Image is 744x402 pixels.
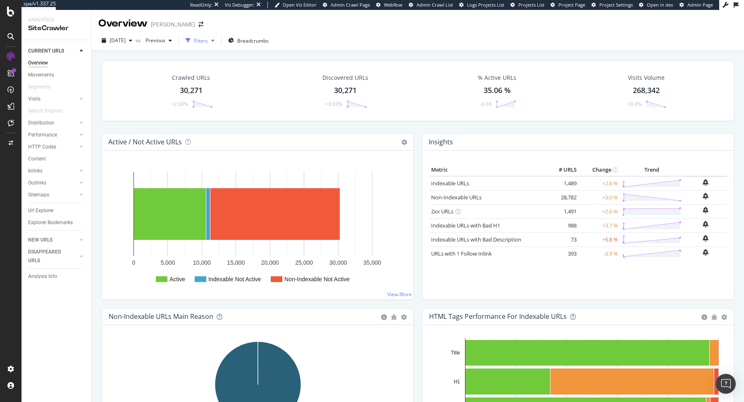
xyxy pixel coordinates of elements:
[391,314,397,320] div: bug
[329,259,347,266] text: 30,000
[628,74,665,82] div: Visits Volume
[381,314,387,320] div: circle-info
[703,207,708,213] div: bell-plus
[28,206,86,215] a: Url Explorer
[620,164,684,176] th: Trend
[579,246,620,261] td: -3.9 %
[28,83,50,91] div: Segments
[169,276,185,282] text: Active
[454,379,460,385] text: H1
[108,136,182,148] h4: Active / Not Active URLs
[28,167,43,175] div: Inlinks
[322,74,368,82] div: Discovered URLs
[225,2,255,8] div: Viz Debugger:
[334,85,357,96] div: 30,271
[558,2,585,8] span: Project Page
[28,272,57,281] div: Analysis Info
[431,250,492,257] a: URLs with 1 Follow Inlink
[274,2,317,8] a: Open Viz Editor
[325,100,342,108] div: +2.93%
[363,259,381,266] text: 35,000
[429,312,567,321] div: HTML Tags Performance for Indexable URLs
[198,22,203,27] div: arrow-right-arrow-left
[28,218,73,227] div: Explorer Bookmarks
[190,2,212,8] div: ReadOnly:
[633,85,660,96] div: 268,342
[701,314,707,320] div: circle-info
[151,20,195,29] div: [PERSON_NAME]
[28,71,86,79] a: Movements
[546,190,579,204] td: 28,782
[182,34,218,47] button: Filters
[28,191,49,199] div: Sitemaps
[599,2,633,8] span: Project Settings
[431,222,500,229] a: Indexable URLs with Bad H1
[28,131,77,139] a: Performance
[28,47,64,55] div: CURRENT URLS
[510,2,544,8] a: Projects List
[193,259,211,266] text: 10,000
[28,179,46,187] div: Outlinks
[28,59,86,67] a: Overview
[551,2,585,8] a: Project Page
[28,206,54,215] div: Url Explorer
[295,259,313,266] text: 25,000
[703,179,708,186] div: bell-plus
[136,37,142,44] span: vs
[171,100,188,108] div: +2.93%
[142,34,175,47] button: Previous
[480,100,491,108] div: -0.16
[98,17,148,31] div: Overview
[28,95,77,103] a: Visits
[227,259,245,266] text: 15,000
[28,143,56,151] div: HTTP Codes
[28,272,86,281] a: Analysis Info
[703,193,708,199] div: bell-plus
[283,2,317,8] span: Open Viz Editor
[28,83,59,91] a: Segments
[28,24,85,33] div: SiteCrawler
[132,259,136,266] text: 0
[28,119,54,127] div: Distribution
[579,218,620,232] td: +3.7 %
[261,259,279,266] text: 20,000
[431,179,469,187] a: Indexable URLs
[546,176,579,191] td: 1,489
[409,2,453,8] a: Admin Crawl List
[194,37,208,44] div: Filters
[546,204,579,218] td: 1,491
[401,139,407,145] i: Options
[429,164,546,176] th: Metric
[478,74,516,82] div: % Active URLs
[28,119,77,127] a: Distribution
[518,2,544,8] span: Projects List
[579,190,620,204] td: +3.0 %
[431,208,453,215] a: 2xx URLs
[579,164,620,176] th: Change
[546,232,579,246] td: 73
[28,167,77,175] a: Inlinks
[579,232,620,246] td: +5.8 %
[28,191,77,199] a: Sitemaps
[28,107,62,115] div: Search Engines
[28,131,57,139] div: Performance
[579,204,620,218] td: +2.6 %
[109,312,213,321] div: Non-Indexable URLs Main Reason
[28,59,48,67] div: Overview
[627,100,641,108] div: +0.3%
[28,143,77,151] a: HTTP Codes
[579,176,620,191] td: +2.6 %
[417,2,453,8] span: Admin Crawl List
[680,2,713,8] a: Admin Page
[716,374,736,394] div: Open Intercom Messenger
[703,249,708,256] div: bell-plus
[703,235,708,242] div: bell-plus
[451,350,460,356] text: Title
[208,276,261,282] text: Indexable Not Active
[142,37,165,44] span: Previous
[109,164,407,293] div: A chart.
[28,17,85,24] div: Analytics
[429,136,453,148] h4: Insights
[323,2,370,8] a: Admin Crawl Page
[647,2,673,8] span: Open in dev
